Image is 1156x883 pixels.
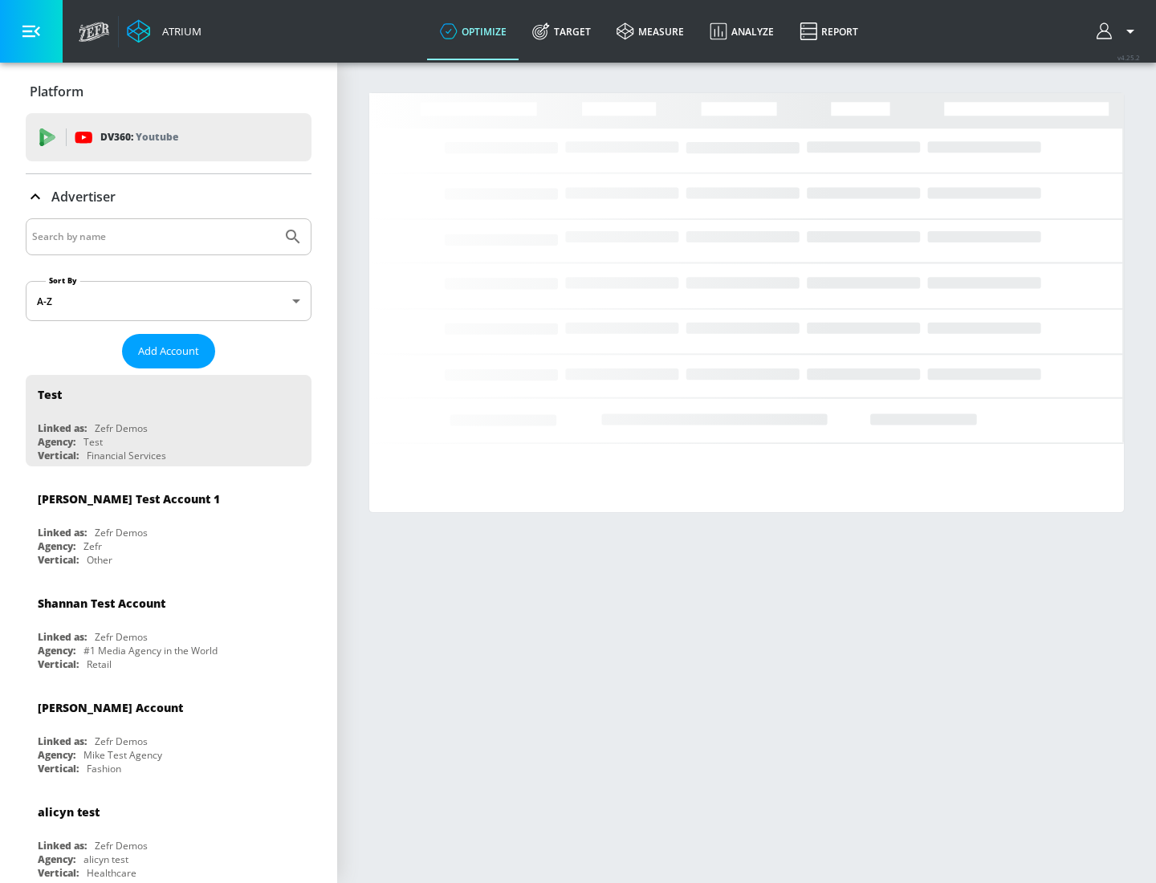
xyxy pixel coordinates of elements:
[95,734,148,748] div: Zefr Demos
[38,734,87,748] div: Linked as:
[38,700,183,715] div: [PERSON_NAME] Account
[156,24,201,39] div: Atrium
[51,188,116,205] p: Advertiser
[26,69,311,114] div: Platform
[26,688,311,779] div: [PERSON_NAME] AccountLinked as:Zefr DemosAgency:Mike Test AgencyVertical:Fashion
[26,479,311,571] div: [PERSON_NAME] Test Account 1Linked as:Zefr DemosAgency:ZefrVertical:Other
[100,128,178,146] p: DV360:
[427,2,519,60] a: optimize
[38,852,75,866] div: Agency:
[38,491,220,507] div: [PERSON_NAME] Test Account 1
[122,334,215,368] button: Add Account
[87,866,136,880] div: Healthcare
[26,281,311,321] div: A-Z
[136,128,178,145] p: Youtube
[26,584,311,675] div: Shannan Test AccountLinked as:Zefr DemosAgency:#1 Media Agency in the WorldVertical:Retail
[38,526,87,539] div: Linked as:
[95,421,148,435] div: Zefr Demos
[127,19,201,43] a: Atrium
[83,748,162,762] div: Mike Test Agency
[95,839,148,852] div: Zefr Demos
[46,275,80,286] label: Sort By
[1117,53,1140,62] span: v 4.25.2
[38,553,79,567] div: Vertical:
[83,644,218,657] div: #1 Media Agency in the World
[95,526,148,539] div: Zefr Demos
[83,435,103,449] div: Test
[38,748,75,762] div: Agency:
[38,657,79,671] div: Vertical:
[26,113,311,161] div: DV360: Youtube
[87,553,112,567] div: Other
[38,596,165,611] div: Shannan Test Account
[38,539,75,553] div: Agency:
[87,657,112,671] div: Retail
[38,421,87,435] div: Linked as:
[30,83,83,100] p: Platform
[87,762,121,775] div: Fashion
[38,839,87,852] div: Linked as:
[32,226,275,247] input: Search by name
[519,2,604,60] a: Target
[26,375,311,466] div: TestLinked as:Zefr DemosAgency:TestVertical:Financial Services
[38,449,79,462] div: Vertical:
[38,435,75,449] div: Agency:
[787,2,871,60] a: Report
[38,866,79,880] div: Vertical:
[95,630,148,644] div: Zefr Demos
[38,804,100,820] div: alicyn test
[83,852,128,866] div: alicyn test
[83,539,102,553] div: Zefr
[38,387,62,402] div: Test
[604,2,697,60] a: measure
[38,630,87,644] div: Linked as:
[38,762,79,775] div: Vertical:
[38,644,75,657] div: Agency:
[87,449,166,462] div: Financial Services
[138,342,199,360] span: Add Account
[697,2,787,60] a: Analyze
[26,174,311,219] div: Advertiser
